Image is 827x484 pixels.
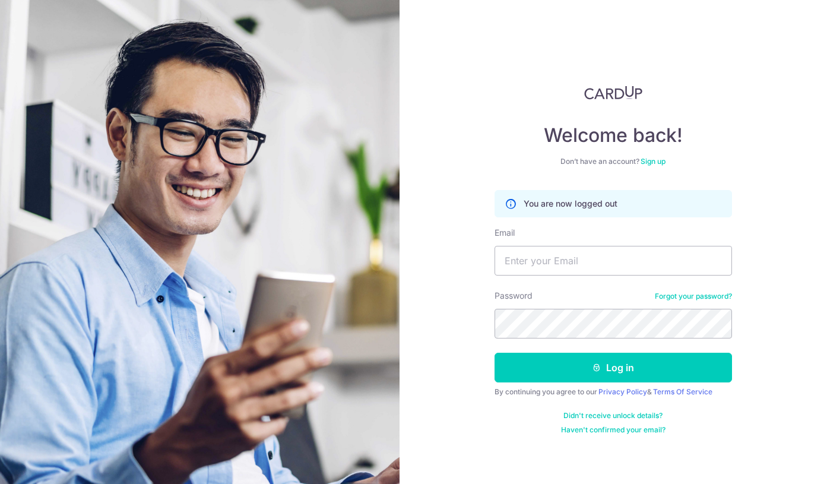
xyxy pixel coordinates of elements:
[495,227,515,239] label: Email
[598,387,647,396] a: Privacy Policy
[495,246,732,276] input: Enter your Email
[495,290,533,302] label: Password
[584,86,642,100] img: CardUp Logo
[641,157,666,166] a: Sign up
[495,387,732,397] div: By continuing you agree to our &
[495,157,732,166] div: Don’t have an account?
[524,198,617,210] p: You are now logged out
[495,124,732,147] h4: Welcome back!
[563,411,663,420] a: Didn't receive unlock details?
[495,353,732,382] button: Log in
[653,387,712,396] a: Terms Of Service
[561,425,666,435] a: Haven't confirmed your email?
[655,292,732,301] a: Forgot your password?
